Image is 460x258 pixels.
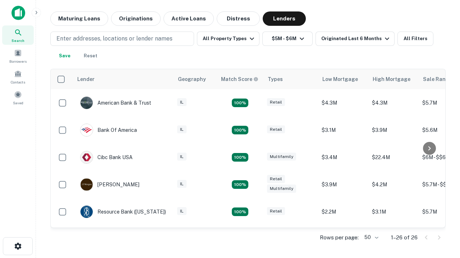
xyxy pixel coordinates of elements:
td: $3.1M [318,116,368,144]
div: Retail [267,207,285,215]
button: Originations [111,11,161,26]
td: $4.3M [318,89,368,116]
div: Cibc Bank USA [80,151,133,164]
button: Originated Last 6 Months [316,32,395,46]
div: Types [268,75,283,83]
div: Matching Properties: 4, hasApolloMatch: undefined [232,153,248,162]
td: $3.1M [368,198,419,225]
button: Reset [79,49,102,63]
button: All Property Types [197,32,259,46]
div: Matching Properties: 4, hasApolloMatch: undefined [232,126,248,134]
td: $4.2M [368,171,419,198]
img: picture [80,151,93,163]
button: Distress [217,11,260,26]
span: Contacts [11,79,25,85]
button: All Filters [397,32,433,46]
div: IL [177,207,187,215]
div: IL [177,180,187,188]
p: 1–26 of 26 [391,233,418,242]
td: $3.9M [368,116,419,144]
div: Retail [267,175,285,183]
div: Retail [267,125,285,134]
div: Matching Properties: 4, hasApolloMatch: undefined [232,207,248,216]
img: picture [80,178,93,191]
span: Saved [13,100,23,106]
a: Contacts [2,67,34,86]
div: IL [177,125,187,134]
button: Enter addresses, locations or lender names [50,32,194,46]
div: Capitalize uses an advanced AI algorithm to match your search with the best lender. The match sco... [221,75,258,83]
a: Saved [2,88,34,107]
div: Lender [77,75,95,83]
img: capitalize-icon.png [11,6,25,20]
div: High Mortgage [373,75,410,83]
div: Matching Properties: 4, hasApolloMatch: undefined [232,180,248,189]
td: $22.4M [368,144,419,171]
td: $3.9M [318,171,368,198]
div: IL [177,153,187,161]
a: Borrowers [2,46,34,66]
img: picture [80,124,93,136]
span: Borrowers [9,58,27,64]
button: Lenders [263,11,306,26]
div: Multifamily [267,185,296,193]
th: Lender [73,69,174,89]
div: American Bank & Trust [80,96,151,109]
p: Rows per page: [320,233,359,242]
th: Types [263,69,318,89]
span: Search [11,38,24,43]
div: Retail [267,98,285,106]
td: $3.4M [318,144,368,171]
button: Maturing Loans [50,11,108,26]
h6: Match Score [221,75,257,83]
td: $4.3M [368,89,419,116]
td: $19.4M [368,225,419,253]
button: $5M - $6M [262,32,313,46]
div: 50 [362,232,379,243]
p: Enter addresses, locations or lender names [56,34,172,43]
td: $19.4M [318,225,368,253]
div: IL [177,98,187,106]
img: picture [80,97,93,109]
th: Geography [174,69,217,89]
div: Matching Properties: 7, hasApolloMatch: undefined [232,99,248,107]
div: Geography [178,75,206,83]
div: Resource Bank ([US_STATE]) [80,205,166,218]
div: Bank Of America [80,124,137,137]
div: Multifamily [267,153,296,161]
div: Originated Last 6 Months [321,34,391,43]
img: picture [80,206,93,218]
div: [PERSON_NAME] [80,178,139,191]
button: Active Loans [164,11,214,26]
th: High Mortgage [368,69,419,89]
th: Capitalize uses an advanced AI algorithm to match your search with the best lender. The match sco... [217,69,263,89]
button: Save your search to get updates of matches that match your search criteria. [53,49,76,63]
a: Search [2,25,34,45]
td: $2.2M [318,198,368,225]
iframe: Chat Widget [424,178,460,212]
div: Low Mortgage [322,75,358,83]
th: Low Mortgage [318,69,368,89]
